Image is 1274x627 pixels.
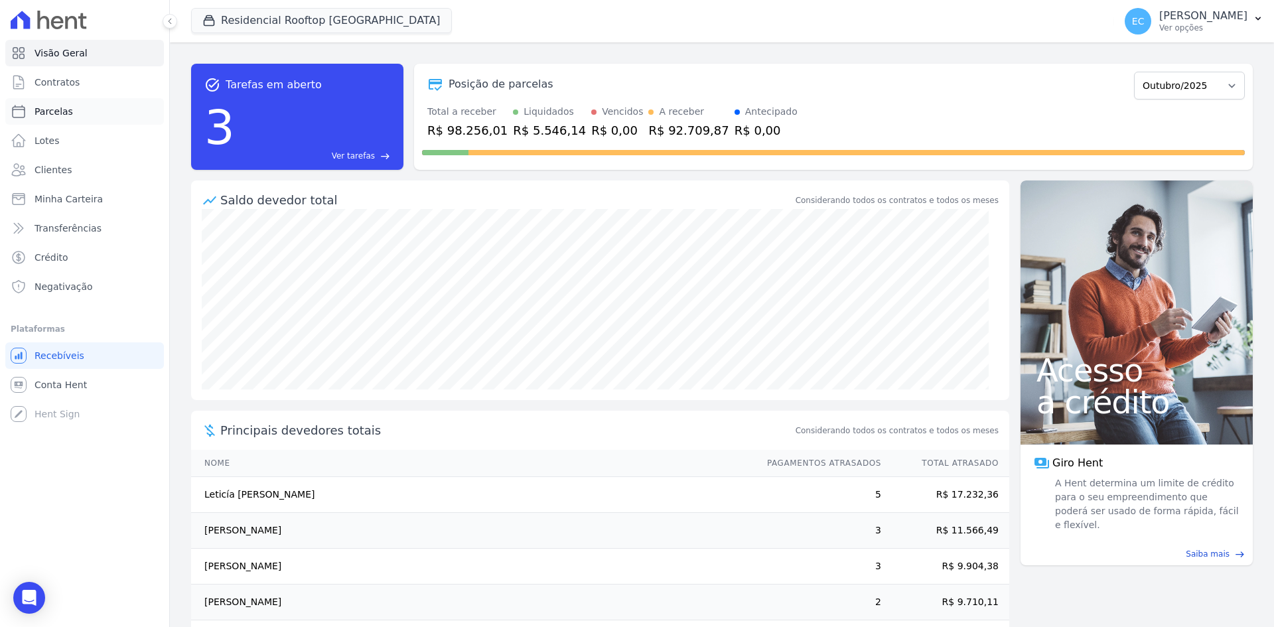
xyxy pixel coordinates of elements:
[5,273,164,300] a: Negativação
[35,46,88,60] span: Visão Geral
[1114,3,1274,40] button: EC [PERSON_NAME] Ver opções
[754,477,882,513] td: 5
[5,157,164,183] a: Clientes
[35,280,93,293] span: Negativação
[882,585,1009,620] td: R$ 9.710,11
[5,372,164,398] a: Conta Hent
[427,105,508,119] div: Total a receber
[5,342,164,369] a: Recebíveis
[1159,23,1247,33] p: Ver opções
[35,163,72,176] span: Clientes
[735,121,798,139] div: R$ 0,00
[427,121,508,139] div: R$ 98.256,01
[449,76,553,92] div: Posição de parcelas
[1052,476,1239,532] span: A Hent determina um limite de crédito para o seu empreendimento que poderá ser usado de forma ráp...
[1186,548,1230,560] span: Saiba mais
[220,421,793,439] span: Principais devedores totais
[191,513,754,549] td: [PERSON_NAME]
[796,425,999,437] span: Considerando todos os contratos e todos os meses
[5,69,164,96] a: Contratos
[1036,354,1237,386] span: Acesso
[796,194,999,206] div: Considerando todos os contratos e todos os meses
[35,105,73,118] span: Parcelas
[5,98,164,125] a: Parcelas
[35,378,87,391] span: Conta Hent
[513,121,586,139] div: R$ 5.546,14
[882,477,1009,513] td: R$ 17.232,36
[524,105,574,119] div: Liquidados
[5,127,164,154] a: Lotes
[882,450,1009,477] th: Total Atrasado
[602,105,643,119] div: Vencidos
[882,513,1009,549] td: R$ 11.566,49
[226,77,322,93] span: Tarefas em aberto
[191,477,754,513] td: Leticía [PERSON_NAME]
[745,105,798,119] div: Antecipado
[882,549,1009,585] td: R$ 9.904,38
[754,585,882,620] td: 2
[204,93,235,162] div: 3
[5,244,164,271] a: Crédito
[5,40,164,66] a: Visão Geral
[754,450,882,477] th: Pagamentos Atrasados
[1036,386,1237,418] span: a crédito
[332,150,375,162] span: Ver tarefas
[35,134,60,147] span: Lotes
[1052,455,1103,471] span: Giro Hent
[1132,17,1145,26] span: EC
[191,549,754,585] td: [PERSON_NAME]
[648,121,729,139] div: R$ 92.709,87
[35,76,80,89] span: Contratos
[754,549,882,585] td: 3
[204,77,220,93] span: task_alt
[380,151,390,161] span: east
[35,251,68,264] span: Crédito
[35,222,102,235] span: Transferências
[659,105,704,119] div: A receber
[220,191,793,209] div: Saldo devedor total
[191,450,754,477] th: Nome
[591,121,643,139] div: R$ 0,00
[191,8,452,33] button: Residencial Rooftop [GEOGRAPHIC_DATA]
[1235,549,1245,559] span: east
[5,186,164,212] a: Minha Carteira
[240,150,390,162] a: Ver tarefas east
[1028,548,1245,560] a: Saiba mais east
[11,321,159,337] div: Plataformas
[35,192,103,206] span: Minha Carteira
[5,215,164,242] a: Transferências
[1159,9,1247,23] p: [PERSON_NAME]
[191,585,754,620] td: [PERSON_NAME]
[754,513,882,549] td: 3
[13,582,45,614] div: Open Intercom Messenger
[35,349,84,362] span: Recebíveis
